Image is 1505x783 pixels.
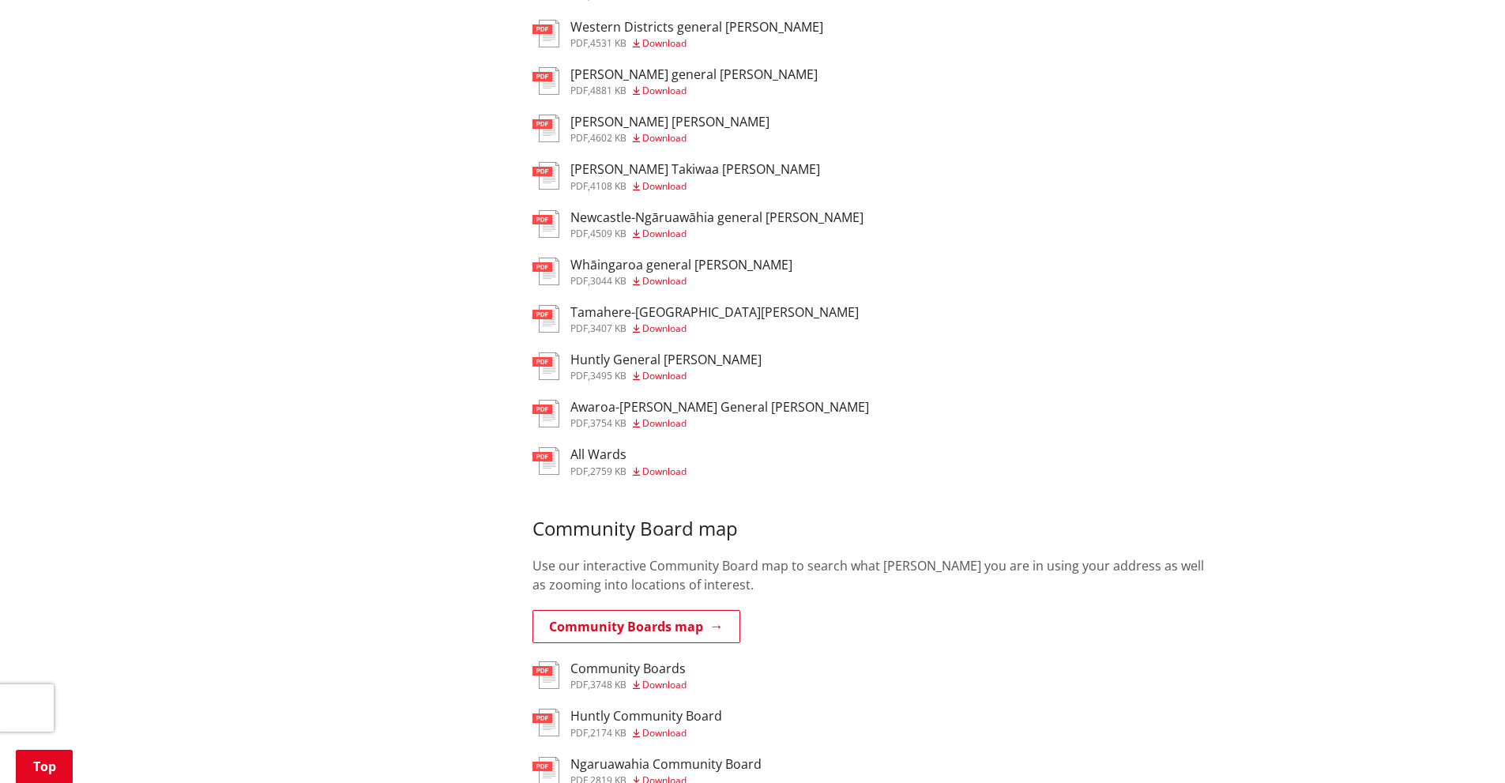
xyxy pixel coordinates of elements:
span: pdf [570,465,588,478]
h3: Ngaruawahia Community Board [570,757,762,772]
div: , [570,86,818,96]
span: pdf [570,274,588,288]
img: document-pdf.svg [532,305,559,333]
img: document-pdf.svg [532,447,559,475]
div: , [570,182,820,191]
img: document-pdf.svg [532,400,559,427]
span: pdf [570,322,588,335]
span: Download [642,36,687,50]
span: 3748 KB [590,678,626,691]
div: , [570,728,722,738]
span: Download [642,678,687,691]
a: Huntly Community Board pdf,2174 KB Download [532,709,722,737]
div: , [570,467,687,476]
img: document-pdf.svg [532,258,559,285]
span: 2759 KB [590,465,626,478]
img: document-pdf.svg [532,115,559,142]
a: Huntly General [PERSON_NAME] pdf,3495 KB Download [532,352,762,381]
span: pdf [570,179,588,193]
span: pdf [570,84,588,97]
h3: Community Board map [532,495,1206,541]
span: Download [642,465,687,478]
a: Tamahere-[GEOGRAPHIC_DATA][PERSON_NAME] pdf,3407 KB Download [532,305,859,333]
h3: Tamahere-[GEOGRAPHIC_DATA][PERSON_NAME] [570,305,859,320]
a: Awaroa-[PERSON_NAME] General [PERSON_NAME] pdf,3754 KB Download [532,400,869,428]
span: pdf [570,369,588,382]
span: pdf [570,678,588,691]
span: Download [642,179,687,193]
span: 3407 KB [590,322,626,335]
div: , [570,229,863,239]
div: , [570,419,869,428]
div: , [570,134,769,143]
span: Download [642,84,687,97]
span: pdf [570,726,588,740]
p: Use our interactive Community Board map to search what [PERSON_NAME] you are in using your addres... [532,556,1206,594]
img: document-pdf.svg [532,210,559,238]
span: 3754 KB [590,416,626,430]
a: Western Districts general [PERSON_NAME] pdf,4531 KB Download [532,20,823,48]
span: 2174 KB [590,726,626,740]
h3: Huntly General [PERSON_NAME] [570,352,762,367]
span: pdf [570,416,588,430]
div: , [570,371,762,381]
span: Download [642,274,687,288]
h3: [PERSON_NAME] general [PERSON_NAME] [570,67,818,82]
span: Download [642,131,687,145]
span: 3044 KB [590,274,626,288]
img: document-pdf.svg [532,709,559,736]
a: Community Boards pdf,3748 KB Download [532,661,687,690]
h3: [PERSON_NAME] Takiwaa [PERSON_NAME] [570,162,820,177]
h3: Newcastle-Ngāruawāhia general [PERSON_NAME] [570,210,863,225]
a: All Wards pdf,2759 KB Download [532,447,687,476]
div: , [570,39,823,48]
span: 3495 KB [590,369,626,382]
h3: Awaroa-[PERSON_NAME] General [PERSON_NAME] [570,400,869,415]
a: [PERSON_NAME] general [PERSON_NAME] pdf,4881 KB Download [532,67,818,96]
img: document-pdf.svg [532,352,559,380]
h3: Huntly Community Board [570,709,722,724]
h3: Western Districts general [PERSON_NAME] [570,20,823,35]
span: 4881 KB [590,84,626,97]
span: Download [642,369,687,382]
span: pdf [570,131,588,145]
a: Top [16,750,73,783]
a: [PERSON_NAME] Takiwaa [PERSON_NAME] pdf,4108 KB Download [532,162,820,190]
span: Download [642,227,687,240]
span: 4531 KB [590,36,626,50]
span: pdf [570,227,588,240]
h3: [PERSON_NAME] [PERSON_NAME] [570,115,769,130]
img: document-pdf.svg [532,661,559,689]
h3: Community Boards [570,661,687,676]
a: [PERSON_NAME] [PERSON_NAME] pdf,4602 KB Download [532,115,769,143]
span: Download [642,322,687,335]
span: 4108 KB [590,179,626,193]
div: , [570,324,859,333]
a: Community Boards map [532,610,740,643]
img: document-pdf.svg [532,20,559,47]
a: Newcastle-Ngāruawāhia general [PERSON_NAME] pdf,4509 KB Download [532,210,863,239]
img: document-pdf.svg [532,67,559,95]
span: 4602 KB [590,131,626,145]
iframe: Messenger Launcher [1432,717,1489,774]
span: Download [642,726,687,740]
h3: Whāingaroa general [PERSON_NAME] [570,258,792,273]
a: Whāingaroa general [PERSON_NAME] pdf,3044 KB Download [532,258,792,286]
div: , [570,680,687,690]
span: Download [642,416,687,430]
span: pdf [570,36,588,50]
div: , [570,277,792,286]
img: document-pdf.svg [532,162,559,190]
span: 4509 KB [590,227,626,240]
h3: All Wards [570,447,687,462]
